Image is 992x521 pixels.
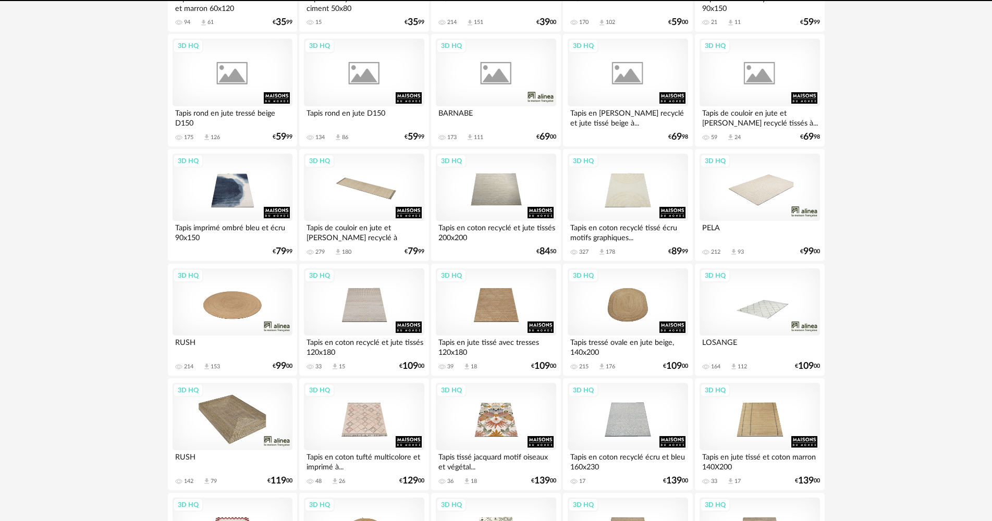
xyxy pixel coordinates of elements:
div: 86 [342,134,348,141]
a: 3D HQ Tapis en coton tufté multicolore et imprimé à... 48 Download icon 26 €12900 [299,378,428,491]
span: Download icon [203,133,211,141]
div: 3D HQ [304,154,335,168]
div: 111 [474,134,483,141]
div: 3D HQ [568,269,598,282]
a: 3D HQ Tapis en jute tissé et coton marron 140X200 33 Download icon 17 €13900 [695,378,824,491]
div: 175 [184,134,193,141]
span: Download icon [463,477,471,485]
div: 214 [184,363,193,370]
div: € 99 [405,133,424,141]
div: 170 [579,19,589,26]
div: 212 [711,249,720,256]
div: LOSANGE [700,336,819,356]
span: Download icon [727,477,734,485]
div: PELA [700,221,819,242]
div: € 00 [399,363,424,370]
span: 109 [798,363,814,370]
span: 139 [798,477,814,485]
div: 3D HQ [173,154,203,168]
span: 99 [803,248,814,255]
div: 3D HQ [304,39,335,53]
div: Tapis en [PERSON_NAME] recyclé et jute tissé beige à... [568,106,688,127]
div: 3D HQ [173,39,203,53]
div: 3D HQ [700,383,730,397]
div: 3D HQ [304,383,335,397]
div: € 00 [536,19,556,26]
div: € 99 [273,19,292,26]
div: 112 [738,363,747,370]
span: 79 [408,248,418,255]
div: 61 [207,19,214,26]
a: 3D HQ Tapis imprimé ombré bleu et écru 90x150 €7999 [168,149,297,262]
span: 59 [803,19,814,26]
div: € 99 [800,19,820,26]
div: 126 [211,134,220,141]
a: 3D HQ RUSH 214 Download icon 153 €9900 [168,264,297,376]
span: Download icon [730,248,738,256]
div: 17 [734,478,741,485]
div: 18 [471,363,477,370]
div: RUSH [173,450,292,471]
div: 39 [447,363,454,370]
a: 3D HQ Tapis en coton recyclé écru et bleu 160x230 17 €13900 [563,378,692,491]
span: 99 [276,363,286,370]
div: Tapis tressé ovale en jute beige, 140x200 [568,336,688,356]
div: 36 [447,478,454,485]
div: 3D HQ [700,39,730,53]
div: € 98 [800,133,820,141]
a: 3D HQ Tapis de couloir en jute et [PERSON_NAME] recyclé tissés à... 59 Download icon 24 €6998 [695,34,824,146]
a: 3D HQ Tapis tressé ovale en jute beige, 140x200 215 Download icon 176 €10900 [563,264,692,376]
div: 153 [211,363,220,370]
div: € 00 [273,363,292,370]
div: € 00 [663,363,688,370]
a: 3D HQ Tapis rond en jute tressé beige D150 175 Download icon 126 €5999 [168,34,297,146]
a: 3D HQ Tapis en jute tissé avec tresses 120x180 39 Download icon 18 €10900 [431,264,560,376]
span: 69 [671,133,682,141]
div: Tapis en coton recyclé écru et bleu 160x230 [568,450,688,471]
div: 3D HQ [568,39,598,53]
span: 129 [402,477,418,485]
a: 3D HQ Tapis tissé jacquard motif oiseaux et végétal... 36 Download icon 18 €13900 [431,378,560,491]
div: € 00 [399,477,424,485]
div: 176 [606,363,615,370]
div: € 99 [405,19,424,26]
div: 327 [579,249,589,256]
span: Download icon [466,133,474,141]
div: Tapis imprimé ombré bleu et écru 90x150 [173,221,292,242]
div: € 00 [267,477,292,485]
div: 18 [471,478,477,485]
div: 3D HQ [173,269,203,282]
div: 3D HQ [568,154,598,168]
span: 59 [671,19,682,26]
span: Download icon [730,363,738,370]
span: 69 [540,133,550,141]
span: 35 [408,19,418,26]
span: 39 [540,19,550,26]
div: 59 [711,134,717,141]
div: 11 [734,19,741,26]
div: € 99 [273,248,292,255]
div: Tapis tissé jacquard motif oiseaux et végétal... [436,450,556,471]
div: 3D HQ [436,39,467,53]
div: 3D HQ [700,154,730,168]
span: 69 [803,133,814,141]
div: € 00 [795,477,820,485]
div: Tapis en jute tissé avec tresses 120x180 [436,336,556,356]
a: 3D HQ BARNABE 173 Download icon 111 €6900 [431,34,560,146]
div: 3D HQ [700,498,730,512]
span: Download icon [334,248,342,256]
span: Download icon [463,363,471,370]
div: € 98 [668,133,688,141]
div: 279 [315,249,325,256]
div: 3D HQ [436,383,467,397]
a: 3D HQ Tapis en coton recyclé et jute tissés 200x200 €8450 [431,149,560,262]
div: 33 [315,363,322,370]
div: 173 [447,134,457,141]
a: 3D HQ RUSH 142 Download icon 79 €11900 [168,378,297,491]
div: 3D HQ [436,498,467,512]
span: Download icon [466,19,474,27]
div: Tapis rond en jute tressé beige D150 [173,106,292,127]
div: Tapis en coton recyclé et jute tissés 200x200 [436,221,556,242]
a: 3D HQ Tapis rond en jute D150 134 Download icon 86 €5999 [299,34,428,146]
div: RUSH [173,336,292,356]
